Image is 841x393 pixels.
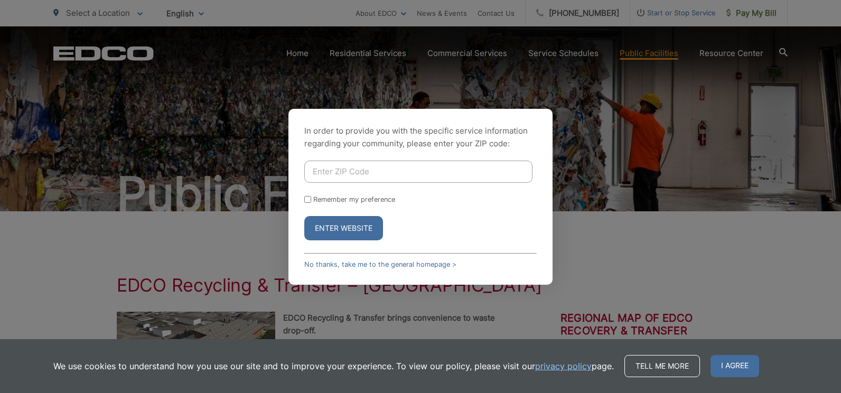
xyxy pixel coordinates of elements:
label: Remember my preference [313,195,395,203]
a: privacy policy [535,360,592,372]
a: No thanks, take me to the general homepage > [304,260,456,268]
p: In order to provide you with the specific service information regarding your community, please en... [304,125,537,150]
p: We use cookies to understand how you use our site and to improve your experience. To view our pol... [53,360,614,372]
a: Tell me more [624,355,700,377]
button: Enter Website [304,216,383,240]
input: Enter ZIP Code [304,161,532,183]
span: I agree [711,355,759,377]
